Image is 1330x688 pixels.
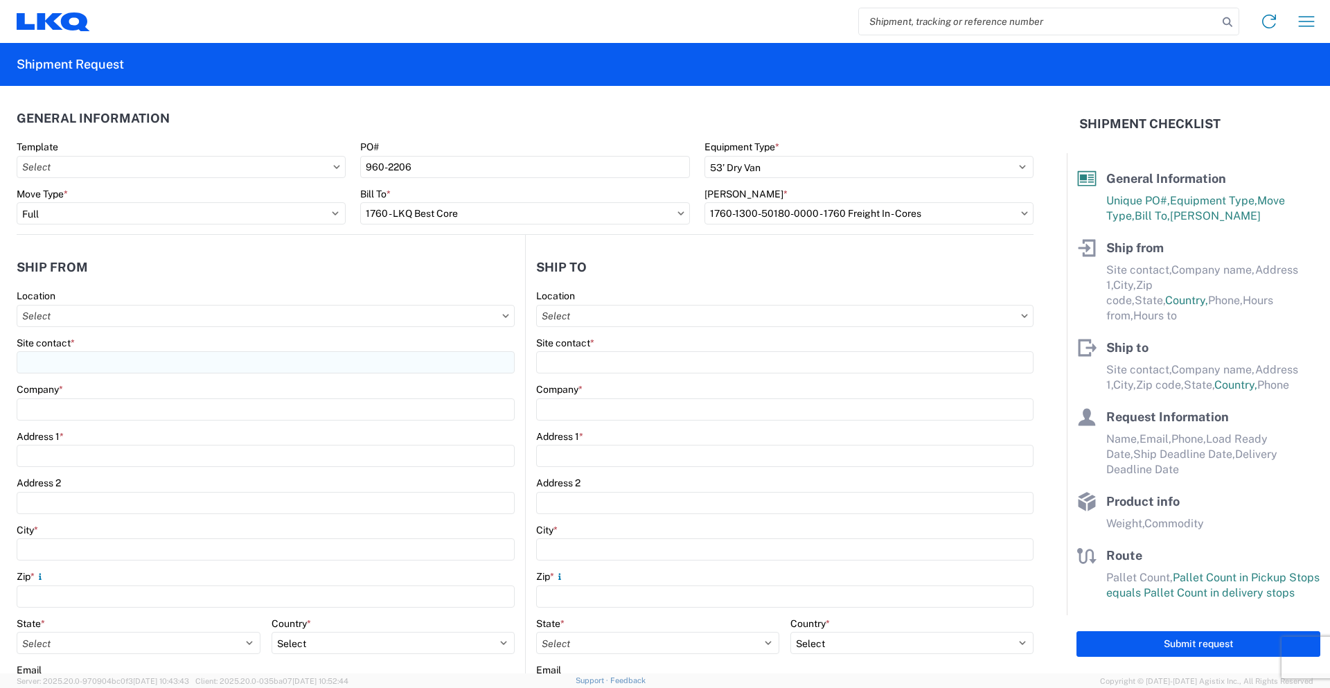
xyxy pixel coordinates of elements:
[17,141,58,153] label: Template
[536,477,580,489] label: Address 2
[195,677,348,685] span: Client: 2025.20.0-035ba07
[1106,240,1164,255] span: Ship from
[360,202,689,224] input: Select
[1106,517,1144,530] span: Weight,
[1106,571,1173,584] span: Pallet Count,
[1257,378,1289,391] span: Phone
[1170,209,1261,222] span: [PERSON_NAME]
[17,524,38,536] label: City
[1133,448,1235,461] span: Ship Deadline Date,
[1171,432,1206,446] span: Phone,
[576,676,610,685] a: Support
[272,617,311,630] label: Country
[1106,171,1226,186] span: General Information
[17,56,124,73] h2: Shipment Request
[1106,363,1171,376] span: Site contact,
[17,430,64,443] label: Address 1
[1106,494,1180,509] span: Product info
[17,156,346,178] input: Select
[1113,378,1136,391] span: City,
[1140,432,1171,446] span: Email,
[133,677,189,685] span: [DATE] 10:43:43
[859,8,1218,35] input: Shipment, tracking or reference number
[536,337,594,349] label: Site contact
[17,617,45,630] label: State
[1136,378,1184,391] span: Zip code,
[536,383,583,396] label: Company
[17,305,515,327] input: Select
[17,477,61,489] label: Address 2
[1135,209,1170,222] span: Bill To,
[17,664,42,676] label: Email
[17,188,68,200] label: Move Type
[536,305,1034,327] input: Select
[1076,631,1320,657] button: Submit request
[536,524,558,536] label: City
[17,112,170,125] h2: General Information
[17,383,63,396] label: Company
[790,617,830,630] label: Country
[17,261,88,274] h2: Ship from
[704,188,788,200] label: [PERSON_NAME]
[1171,263,1255,276] span: Company name,
[536,290,575,302] label: Location
[1184,378,1214,391] span: State,
[1106,194,1170,207] span: Unique PO#,
[1113,279,1136,292] span: City,
[1214,378,1257,391] span: Country,
[536,261,587,274] h2: Ship to
[1106,432,1140,446] span: Name,
[1106,340,1149,355] span: Ship to
[1144,517,1204,530] span: Commodity
[1106,263,1171,276] span: Site contact,
[17,570,46,583] label: Zip
[1171,363,1255,376] span: Company name,
[360,141,379,153] label: PO#
[1133,309,1177,322] span: Hours to
[704,141,779,153] label: Equipment Type
[536,617,565,630] label: State
[1106,548,1142,563] span: Route
[704,202,1034,224] input: Select
[1106,571,1320,599] span: Pallet Count in Pickup Stops equals Pallet Count in delivery stops
[292,677,348,685] span: [DATE] 10:52:44
[360,188,391,200] label: Bill To
[17,337,75,349] label: Site contact
[1208,294,1243,307] span: Phone,
[610,676,646,685] a: Feedback
[17,677,189,685] span: Server: 2025.20.0-970904bc0f3
[1100,675,1313,687] span: Copyright © [DATE]-[DATE] Agistix Inc., All Rights Reserved
[536,430,583,443] label: Address 1
[1170,194,1257,207] span: Equipment Type,
[1079,116,1221,132] h2: Shipment Checklist
[1106,409,1229,424] span: Request Information
[17,290,55,302] label: Location
[536,664,561,676] label: Email
[536,570,565,583] label: Zip
[1135,294,1165,307] span: State,
[1165,294,1208,307] span: Country,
